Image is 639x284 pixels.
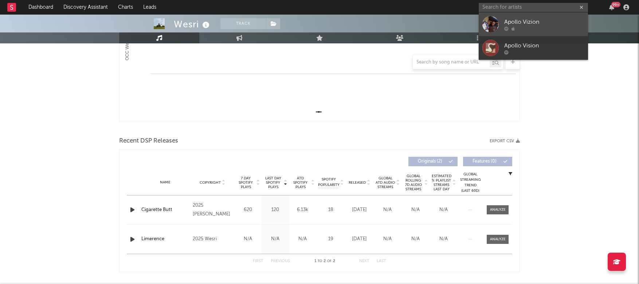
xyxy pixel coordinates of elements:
div: Wesri [174,18,211,30]
a: Cigarette Butt [141,206,189,214]
a: Limerence [141,236,189,243]
span: Global ATD Audio Streams [375,176,395,189]
span: of [327,260,332,263]
span: Released [349,180,366,185]
span: Originals ( 2 ) [413,159,447,164]
a: Apollo Vision [479,36,588,60]
div: Apollo Vision [504,41,584,50]
button: Export CSV [490,139,520,143]
div: 18 [318,206,344,214]
span: Global Rolling 7D Audio Streams [403,174,423,191]
div: 620 [236,206,260,214]
button: Next [359,259,369,263]
div: 1 2 2 [305,257,345,266]
button: Previous [271,259,290,263]
a: Apollo Vizion [479,12,588,36]
div: [DATE] [347,236,372,243]
div: 120 [263,206,287,214]
button: Features(0) [463,157,512,166]
div: N/A [263,236,287,243]
div: [DATE] [347,206,372,214]
span: Spotify Popularity [318,177,340,188]
div: 2025 [PERSON_NAME] [193,201,232,219]
span: Copyright [200,180,221,185]
div: N/A [431,206,456,214]
span: to [318,260,322,263]
div: N/A [291,236,314,243]
button: First [253,259,263,263]
button: 99+ [609,4,614,10]
div: 19 [318,236,344,243]
div: Global Streaming Trend (Last 60D) [459,172,481,194]
div: N/A [236,236,260,243]
button: Originals(2) [408,157,458,166]
div: N/A [403,206,428,214]
span: ATD Spotify Plays [291,176,310,189]
div: 2025 Wesri [193,235,232,244]
div: N/A [375,236,400,243]
button: Track [220,18,266,29]
span: Last Day Spotify Plays [263,176,283,189]
div: Apollo Vizion [504,17,584,26]
div: Name [141,180,189,185]
div: 6.13k [291,206,314,214]
div: N/A [375,206,400,214]
input: Search for artists [479,3,588,12]
span: 7 Day Spotify Plays [236,176,255,189]
span: Estimated % Playlist Streams Last Day [431,174,451,191]
input: Search by song name or URL [413,59,490,65]
span: Features ( 0 ) [468,159,501,164]
div: N/A [403,236,428,243]
div: N/A [431,236,456,243]
span: Recent DSP Releases [119,137,178,145]
div: 99 + [611,2,620,7]
button: Last [377,259,386,263]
